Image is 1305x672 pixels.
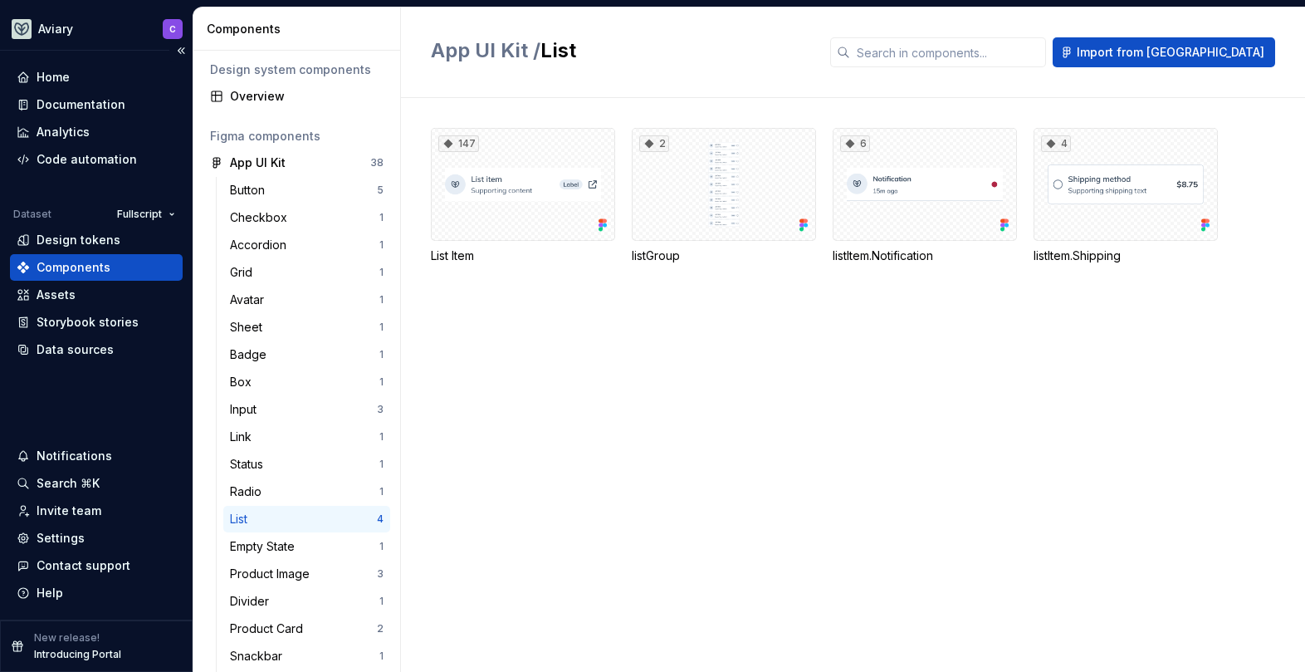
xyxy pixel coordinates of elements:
[370,156,384,169] div: 38
[37,503,101,519] div: Invite team
[377,567,384,581] div: 3
[1034,248,1218,264] div: listItem.Shipping
[10,227,183,253] a: Design tokens
[223,341,390,368] a: Badge1
[37,69,70,86] div: Home
[230,346,273,363] div: Badge
[379,458,384,471] div: 1
[438,135,479,152] div: 147
[230,319,269,336] div: Sheet
[230,88,384,105] div: Overview
[37,124,90,140] div: Analytics
[38,21,73,37] div: Aviary
[37,151,137,168] div: Code automation
[37,259,110,276] div: Components
[230,483,268,500] div: Radio
[230,292,271,308] div: Avatar
[10,309,183,336] a: Storybook stories
[230,374,258,390] div: Box
[10,580,183,606] button: Help
[10,91,183,118] a: Documentation
[379,348,384,361] div: 1
[230,182,271,199] div: Button
[379,238,384,252] div: 1
[223,177,390,204] a: Button5
[34,648,121,661] p: Introducing Portal
[10,336,183,363] a: Data sources
[210,128,384,145] div: Figma components
[203,83,390,110] a: Overview
[223,259,390,286] a: Grid1
[379,266,384,279] div: 1
[850,37,1046,67] input: Search in components...
[230,593,276,610] div: Divider
[203,150,390,176] a: App UI Kit38
[223,561,390,587] a: Product Image3
[223,451,390,478] a: Status1
[230,456,270,473] div: Status
[223,314,390,341] a: Sheet1
[833,248,1017,264] div: listItem.Notification
[37,96,125,113] div: Documentation
[379,375,384,389] div: 1
[379,540,384,553] div: 1
[10,498,183,524] a: Invite team
[230,401,263,418] div: Input
[230,209,294,226] div: Checkbox
[639,135,669,152] div: 2
[10,64,183,91] a: Home
[117,208,162,221] span: Fullscript
[223,424,390,450] a: Link1
[377,184,384,197] div: 5
[379,321,384,334] div: 1
[169,39,193,62] button: Collapse sidebar
[379,485,384,498] div: 1
[10,119,183,145] a: Analytics
[37,341,114,358] div: Data sources
[10,552,183,579] button: Contact support
[223,287,390,313] a: Avatar1
[230,566,316,582] div: Product Image
[230,155,286,171] div: App UI Kit
[377,622,384,635] div: 2
[10,282,183,308] a: Assets
[10,525,183,552] a: Settings
[37,448,112,464] div: Notifications
[230,620,310,637] div: Product Card
[632,248,816,264] div: listGroup
[1034,128,1218,264] div: 4listItem.Shipping
[377,403,384,416] div: 3
[833,128,1017,264] div: 6listItem.Notification
[230,538,301,555] div: Empty State
[37,287,76,303] div: Assets
[37,232,120,248] div: Design tokens
[431,37,810,64] h2: List
[223,396,390,423] a: Input3
[230,648,289,665] div: Snackbar
[223,204,390,231] a: Checkbox1
[37,530,85,547] div: Settings
[223,616,390,642] a: Product Card2
[110,203,183,226] button: Fullscript
[37,475,100,492] div: Search ⌘K
[230,429,258,445] div: Link
[431,38,540,62] span: App UI Kit /
[379,211,384,224] div: 1
[230,237,293,253] div: Accordion
[12,19,32,39] img: 256e2c79-9abd-4d59-8978-03feab5a3943.png
[34,631,100,645] p: New release!
[10,470,183,497] button: Search ⌘K
[223,643,390,670] a: Snackbar1
[1053,37,1275,67] button: Import from [GEOGRAPHIC_DATA]
[632,128,816,264] div: 2listGroup
[223,478,390,505] a: Radio1
[223,232,390,258] a: Accordion1
[377,513,384,526] div: 4
[223,506,390,532] a: List4
[210,61,384,78] div: Design system components
[431,248,615,264] div: List Item
[207,21,393,37] div: Components
[37,585,63,601] div: Help
[1077,44,1264,61] span: Import from [GEOGRAPHIC_DATA]
[13,208,51,221] div: Dataset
